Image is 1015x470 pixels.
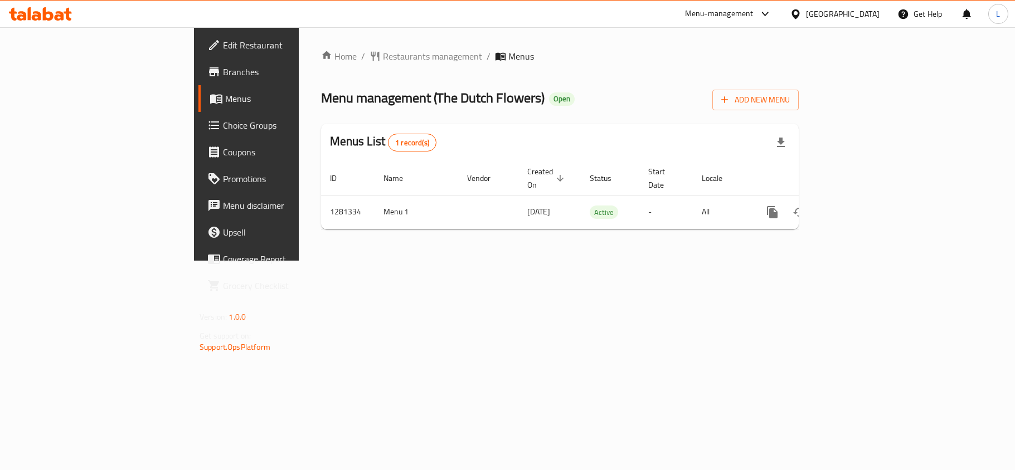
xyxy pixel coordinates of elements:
[590,206,618,219] span: Active
[590,172,626,185] span: Status
[198,272,363,299] a: Grocery Checklist
[685,7,754,21] div: Menu-management
[198,165,363,192] a: Promotions
[750,161,875,195] th: Actions
[370,50,482,63] a: Restaurants management
[712,90,799,110] button: Add New Menu
[198,112,363,139] a: Choice Groups
[487,50,490,63] li: /
[198,58,363,85] a: Branches
[693,195,750,229] td: All
[806,8,880,20] div: [GEOGRAPHIC_DATA]
[321,50,799,63] nav: breadcrumb
[223,252,354,266] span: Coverage Report
[198,32,363,58] a: Edit Restaurant
[200,340,270,354] a: Support.OpsPlatform
[198,139,363,165] a: Coupons
[648,165,679,192] span: Start Date
[321,85,545,110] span: Menu management ( The Dutch Flowers )
[467,172,505,185] span: Vendor
[549,94,575,104] span: Open
[996,8,1000,20] span: L
[388,138,436,148] span: 1 record(s)
[527,165,567,192] span: Created On
[200,310,227,324] span: Version:
[225,92,354,105] span: Menus
[223,226,354,239] span: Upsell
[223,65,354,79] span: Branches
[200,329,251,343] span: Get support on:
[223,199,354,212] span: Menu disclaimer
[759,199,786,226] button: more
[721,93,790,107] span: Add New Menu
[223,145,354,159] span: Coupons
[198,219,363,246] a: Upsell
[223,119,354,132] span: Choice Groups
[223,279,354,292] span: Grocery Checklist
[383,50,482,63] span: Restaurants management
[375,195,458,229] td: Menu 1
[223,172,354,185] span: Promotions
[198,246,363,272] a: Coverage Report
[223,38,354,52] span: Edit Restaurant
[229,310,246,324] span: 1.0.0
[198,85,363,112] a: Menus
[527,204,550,219] span: [DATE]
[549,92,575,106] div: Open
[388,134,436,151] div: Total records count
[639,195,693,229] td: -
[321,161,875,229] table: enhanced table
[768,129,794,156] div: Export file
[330,133,436,151] h2: Menus List
[508,50,534,63] span: Menus
[330,172,351,185] span: ID
[383,172,417,185] span: Name
[198,192,363,219] a: Menu disclaimer
[702,172,737,185] span: Locale
[786,199,813,226] button: Change Status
